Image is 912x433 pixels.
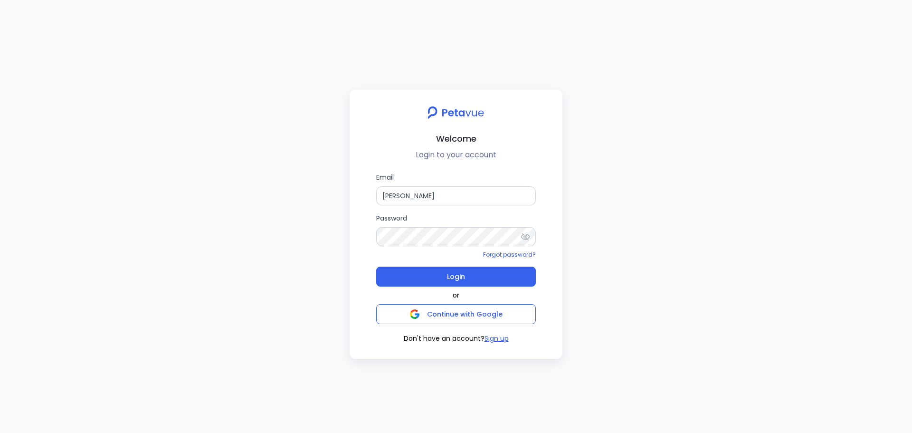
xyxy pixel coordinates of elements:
span: Login [447,270,465,283]
span: Continue with Google [427,309,503,319]
label: Password [376,213,536,246]
button: Continue with Google [376,304,536,324]
button: Login [376,267,536,287]
h2: Welcome [357,132,555,145]
p: Login to your account [357,149,555,161]
span: or [453,290,459,300]
a: Forgot password? [483,250,536,259]
input: Email [376,186,536,205]
input: Password [376,227,536,246]
button: Sign up [484,334,509,344]
img: petavue logo [421,101,490,124]
label: Email [376,172,536,205]
span: Don't have an account? [404,334,484,344]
